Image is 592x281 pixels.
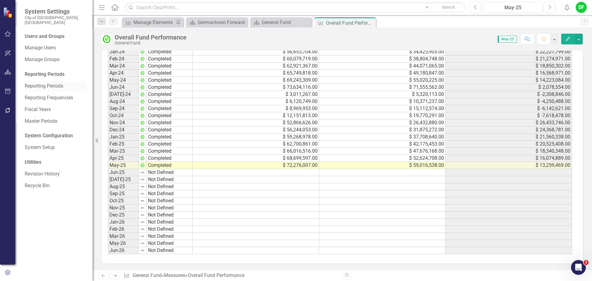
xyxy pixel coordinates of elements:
div: DF [576,2,587,13]
small: City of [GEOGRAPHIC_DATA], [GEOGRAPHIC_DATA] [25,15,86,25]
td: Sep-25 [108,190,139,197]
td: $ 19,770,291.00 [319,112,446,119]
td: Completed [147,84,193,91]
td: Jun-24 [108,84,139,91]
td: $ 56,653,704.00 [193,48,319,56]
img: Z [140,163,145,168]
div: Overall Fund Performance [115,34,187,41]
div: Overall Fund Performance [326,19,374,27]
td: Jun-25 [108,169,139,176]
td: $ 26,432,880.00 [319,119,446,126]
td: Feb-24 [108,56,139,63]
td: May-25 [108,162,139,169]
td: Mar-26 [108,233,139,240]
a: System Setup [25,144,86,151]
td: Feb-26 [108,226,139,233]
td: Completed [147,119,193,126]
td: $ -7,618,478.00 [446,112,572,119]
td: $ -2,308,846.00 [446,91,572,98]
td: Apr-24 [108,70,139,77]
td: Not Defined [147,247,193,254]
td: Completed [147,112,193,119]
img: Z [140,156,145,161]
td: Mar-25 [108,148,139,155]
td: $ 60,079,719.00 [193,56,319,63]
img: Z [140,149,145,154]
td: Completed [147,126,193,134]
td: $ 49,180,847.00 [319,70,446,77]
td: $ 37,708,640.00 [319,134,446,141]
td: Apr-25 [108,155,139,162]
div: Utilities [25,159,86,166]
td: $ 44,071,065.00 [319,63,446,70]
td: Dec-25 [108,212,139,219]
td: $ 31,875,272.00 [319,126,446,134]
div: Manage Elements [134,19,174,26]
td: Not Defined [147,176,193,183]
td: $ 72,276,007.00 [193,162,319,169]
td: Nov-24 [108,119,139,126]
div: Reporting Periods [25,71,86,78]
img: Z [140,106,145,111]
td: Completed [147,63,193,70]
td: Not Defined [147,233,193,240]
td: $ 21,274,971.00 [446,56,572,63]
td: $ 62,921,367.00 [193,63,319,70]
img: 8DAGhfEEPCf229AAAAAElFTkSuQmCC [140,177,145,182]
img: 8DAGhfEEPCf229AAAAAElFTkSuQmCC [140,213,145,217]
td: $ 16,074,889.00 [446,155,572,162]
td: $ 65,749,818.00 [193,70,319,77]
img: 8DAGhfEEPCf229AAAAAElFTkSuQmCC [140,198,145,203]
td: Not Defined [147,226,193,233]
td: [DATE]-25 [108,176,139,183]
td: Completed [147,56,193,63]
td: $ 10,371,237.00 [319,98,446,105]
td: $ 24,368,781.00 [446,126,572,134]
td: $ 68,699,597.00 [193,155,319,162]
img: 8DAGhfEEPCf229AAAAAElFTkSuQmCC [140,191,145,196]
td: Not Defined [147,183,193,190]
a: Master Periods [25,118,86,125]
img: Z [140,127,145,132]
td: Completed [147,48,193,56]
a: General Fund [133,272,162,278]
img: Z [140,99,145,104]
td: $ 18,340,348.00 [446,148,572,155]
td: $ 55,020,225.00 [319,77,446,84]
button: Search [433,3,464,12]
a: Fiscal Years [25,106,86,113]
img: Z [140,113,145,118]
td: $ 71,555,562.00 [319,84,446,91]
img: 8DAGhfEEPCf229AAAAAElFTkSuQmCC [140,205,145,210]
div: Germantown Forward [198,19,246,26]
td: Not Defined [147,190,193,197]
td: May-26 [108,240,139,247]
td: $ 59,268,978.00 [193,134,319,141]
td: $ 2,078,554.00 [446,84,572,91]
td: $ -6,142,621.00 [446,105,572,112]
td: Jan-25 [108,134,139,141]
td: Sep-24 [108,105,139,112]
td: $ 52,866,626.00 [193,119,319,126]
img: Z [140,49,145,54]
img: 8DAGhfEEPCf229AAAAAElFTkSuQmCC [140,241,145,246]
img: 8DAGhfEEPCf229AAAAAElFTkSuQmCC [140,220,145,225]
td: Completed [147,162,193,169]
div: May-25 [485,4,540,11]
td: Completed [147,148,193,155]
td: Jun-26 [108,247,139,254]
td: Nov-25 [108,205,139,212]
td: Completed [147,91,193,98]
button: May-25 [483,2,542,13]
td: Not Defined [147,240,193,247]
td: $ 12,151,813.00 [193,112,319,119]
td: $ 38,804,748.00 [319,56,446,63]
td: $ 59,016,538.00 [319,162,446,169]
div: System Configuration [25,132,86,139]
td: Completed [147,155,193,162]
td: May-24 [108,77,139,84]
a: Reporting Frequencies [25,94,86,101]
td: $ 52,624,708.00 [319,155,446,162]
img: 8DAGhfEEPCf229AAAAAElFTkSuQmCC [140,248,145,253]
div: Overall Fund Performance [188,272,245,278]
